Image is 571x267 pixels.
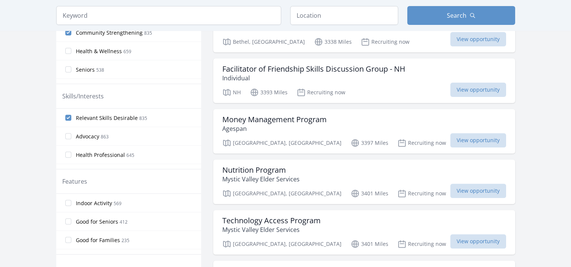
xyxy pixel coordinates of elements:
[65,115,71,121] input: Relevant Skills Desirable 835
[450,83,506,97] span: View opportunity
[126,152,134,158] span: 645
[351,189,388,198] p: 3401 Miles
[65,133,71,139] input: Advocacy 863
[76,29,143,37] span: Community Strengthening
[447,11,466,20] span: Search
[76,48,122,55] span: Health & Wellness
[65,200,71,206] input: Indoor Activity 569
[222,175,300,184] p: Mystic Valley Elder Services
[76,133,99,140] span: Advocacy
[62,177,87,186] legend: Features
[213,109,515,153] a: Money Management Program Agespan [GEOGRAPHIC_DATA], [GEOGRAPHIC_DATA] 3397 Miles Recruiting now V...
[222,37,305,46] p: Bethel, [GEOGRAPHIC_DATA]
[407,6,515,25] button: Search
[65,237,71,243] input: Good for Families 235
[450,184,506,198] span: View opportunity
[222,189,342,198] p: [GEOGRAPHIC_DATA], [GEOGRAPHIC_DATA]
[76,114,138,122] span: Relevant Skills Desirable
[65,66,71,72] input: Seniors 538
[65,218,71,224] input: Good for Seniors 412
[213,58,515,103] a: Facilitator of Friendship Skills Discussion Group - NH Individual NH 3393 Miles Recruiting now Vi...
[76,151,125,159] span: Health Professional
[62,92,104,101] legend: Skills/Interests
[290,6,398,25] input: Location
[76,218,118,226] span: Good for Seniors
[144,30,152,36] span: 835
[56,6,281,25] input: Keyword
[397,138,446,147] p: Recruiting now
[65,48,71,54] input: Health & Wellness 659
[222,124,327,133] p: Agespan
[222,225,321,234] p: Mystic Valley Elder Services
[250,88,288,97] p: 3393 Miles
[76,236,120,244] span: Good for Families
[222,74,405,83] p: Individual
[76,199,112,207] span: Indoor Activity
[123,48,131,55] span: 659
[101,133,109,140] span: 863
[222,64,405,74] h3: Facilitator of Friendship Skills Discussion Group - NH
[222,88,241,97] p: NH
[96,67,104,73] span: 538
[114,200,122,207] span: 569
[351,138,388,147] p: 3397 Miles
[120,219,128,225] span: 412
[213,160,515,204] a: Nutrition Program Mystic Valley Elder Services [GEOGRAPHIC_DATA], [GEOGRAPHIC_DATA] 3401 Miles Re...
[213,210,515,255] a: Technology Access Program Mystic Valley Elder Services [GEOGRAPHIC_DATA], [GEOGRAPHIC_DATA] 3401 ...
[76,66,95,74] span: Seniors
[397,189,446,198] p: Recruiting now
[397,239,446,249] p: Recruiting now
[450,32,506,46] span: View opportunity
[222,239,342,249] p: [GEOGRAPHIC_DATA], [GEOGRAPHIC_DATA]
[450,133,506,147] span: View opportunity
[450,234,506,249] span: View opportunity
[361,37,409,46] p: Recruiting now
[65,152,71,158] input: Health Professional 645
[122,237,129,244] span: 235
[65,29,71,35] input: Community Strengthening 835
[314,37,352,46] p: 3338 Miles
[222,216,321,225] h3: Technology Access Program
[222,166,300,175] h3: Nutrition Program
[222,115,327,124] h3: Money Management Program
[222,138,342,147] p: [GEOGRAPHIC_DATA], [GEOGRAPHIC_DATA]
[297,88,345,97] p: Recruiting now
[351,239,388,249] p: 3401 Miles
[139,115,147,121] span: 835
